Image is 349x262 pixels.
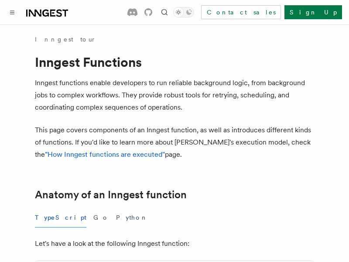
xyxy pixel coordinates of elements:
a: Contact sales [201,5,281,19]
button: Go [93,208,109,228]
a: "How Inngest functions are executed" [45,150,165,159]
p: Let's have a look at the following Inngest function: [35,238,314,250]
button: Find something... [159,7,170,17]
a: Sign Up [284,5,342,19]
button: Toggle dark mode [173,7,194,17]
p: Inngest functions enable developers to run reliable background logic, from background jobs to com... [35,77,314,114]
h1: Inngest Functions [35,54,314,70]
button: Toggle navigation [7,7,17,17]
button: Python [116,208,148,228]
a: Anatomy of an Inngest function [35,189,187,201]
p: This page covers components of an Inngest function, as well as introduces different kinds of func... [35,124,314,161]
button: TypeScript [35,208,86,228]
a: Inngest tour [35,35,96,44]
